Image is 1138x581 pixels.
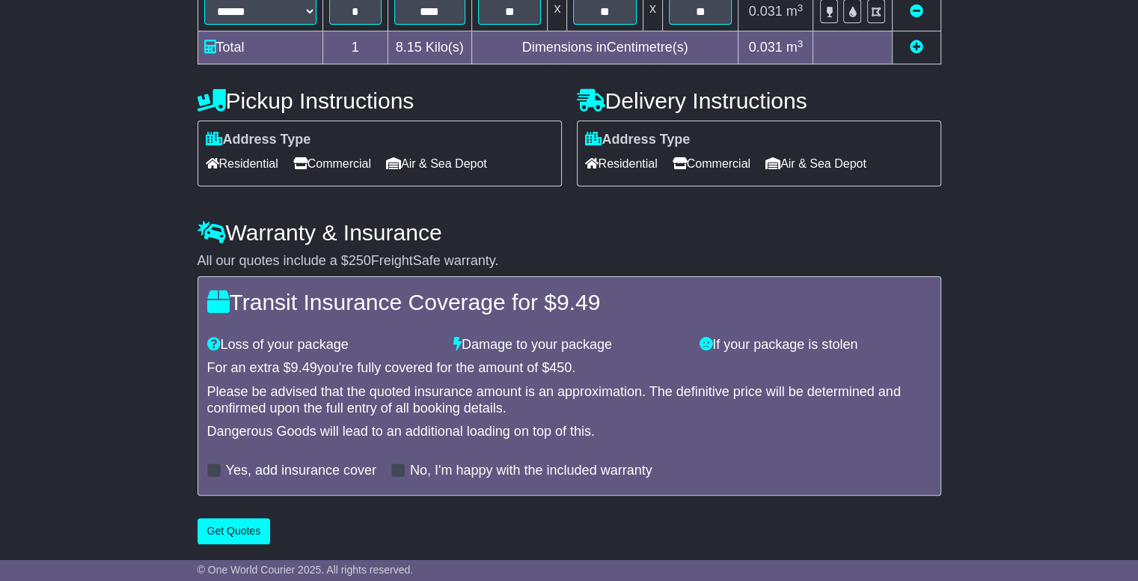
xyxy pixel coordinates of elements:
[198,88,562,113] h4: Pickup Instructions
[206,152,278,175] span: Residential
[549,360,572,375] span: 450
[198,253,941,270] div: All our quotes include a $ FreightSafe warranty.
[349,253,371,268] span: 250
[198,31,322,64] td: Total
[322,31,388,64] td: 1
[207,360,931,377] div: For an extra $ you're fully covered for the amount of $ .
[386,152,487,175] span: Air & Sea Depot
[226,463,376,479] label: Yes, add insurance cover
[673,152,750,175] span: Commercial
[207,290,931,314] h4: Transit Insurance Coverage for $
[786,40,804,55] span: m
[749,4,783,19] span: 0.031
[910,40,923,55] a: Add new item
[577,88,941,113] h4: Delivery Instructions
[410,463,652,479] label: No, I'm happy with the included warranty
[749,40,783,55] span: 0.031
[585,132,691,148] label: Address Type
[198,220,941,245] h4: Warranty & Insurance
[396,40,422,55] span: 8.15
[206,132,311,148] label: Address Type
[198,564,414,576] span: © One World Courier 2025. All rights reserved.
[471,31,738,64] td: Dimensions in Centimetre(s)
[798,2,804,13] sup: 3
[207,384,931,416] div: Please be advised that the quoted insurance amount is an approximation. The definitive price will...
[798,38,804,49] sup: 3
[446,337,692,353] div: Damage to your package
[692,337,938,353] div: If your package is stolen
[207,424,931,440] div: Dangerous Goods will lead to an additional loading on top of this.
[557,290,600,314] span: 9.49
[388,31,471,64] td: Kilo(s)
[198,518,271,544] button: Get Quotes
[585,152,658,175] span: Residential
[786,4,804,19] span: m
[910,4,923,19] a: Remove this item
[200,337,446,353] div: Loss of your package
[765,152,866,175] span: Air & Sea Depot
[293,152,371,175] span: Commercial
[291,360,317,375] span: 9.49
